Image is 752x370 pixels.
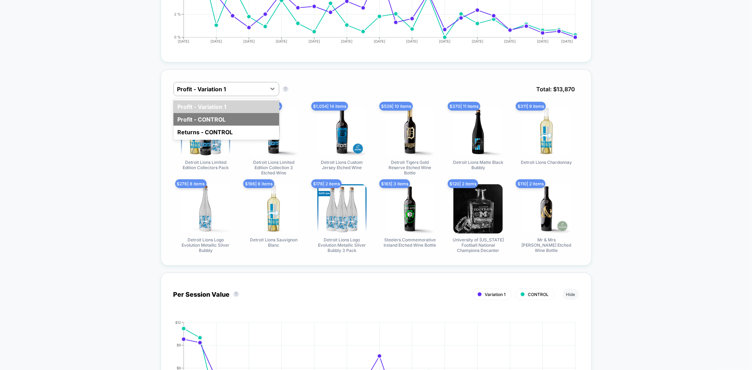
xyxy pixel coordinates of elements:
[520,237,573,253] span: Mr & Mrs [PERSON_NAME] Etched Wine Bottle
[385,107,435,156] img: Detroit Tigers Gold Reserve Etched Wine Bottle
[311,179,342,188] span: $ 178 | 2 items
[341,39,353,43] tspan: [DATE]
[374,39,385,43] tspan: [DATE]
[522,184,571,234] img: Mr & Mrs Custom Etched Wine Bottle
[173,126,279,138] div: Returns - CONTROL
[177,343,181,347] tspan: $9
[179,237,232,253] span: Detroit Lions Logo Evolution Metallic Silver Bubbly
[453,184,503,234] img: University of Michigan Football National Champions Decanter
[308,39,320,43] tspan: [DATE]
[453,107,503,156] img: Detroit Lions Matte Black Bubbly
[537,39,549,43] tspan: [DATE]
[317,107,367,156] img: Detroit Lions Custom Jersey Etched Wine
[174,12,181,17] tspan: 2 %
[561,39,573,43] tspan: [DATE]
[528,292,549,297] span: CONTROL
[247,237,300,248] span: Detroit Lions Sauvignon Blanc
[521,160,572,165] span: Detroit Lions Chardonnay
[243,179,274,188] span: $ 196 | 6 items
[452,160,505,170] span: Detroit Lions Matte Black Bubbly
[448,102,480,111] span: $ 370 | 11 items
[563,289,579,300] button: Hide
[385,184,435,234] img: Steelers Commemorative Ireland Etched Wine Bottle
[178,39,189,43] tspan: [DATE]
[173,113,279,126] div: Profit - CONTROL
[249,184,298,234] img: Detroit Lions Sauvignon Blanc
[379,102,413,111] span: $ 539 | 10 items
[522,107,571,156] img: Detroit Lions Chardonnay
[316,237,368,253] span: Detroit Lions Logo Evolution Metallic Silver Bubbly 3 Pack
[504,39,516,43] tspan: [DATE]
[533,82,579,96] span: Total: $ 13,870
[516,102,546,111] span: $ 311 | 9 items
[406,39,418,43] tspan: [DATE]
[243,39,255,43] tspan: [DATE]
[283,86,288,92] button: ?
[379,179,410,188] span: $ 165 | 3 items
[175,179,207,188] span: $ 276 | 8 items
[384,237,436,248] span: Steelers Commemorative Ireland Etched Wine Bottle
[247,160,300,175] span: Detroit Lions Limited Edition Collection 3 Etched Wine
[472,39,483,43] tspan: [DATE]
[181,184,230,234] img: Detroit Lions Logo Evolution Metallic Silver Bubbly
[233,291,239,297] button: ?
[452,237,505,253] span: University of [US_STATE] Football National Champions Decanter
[516,179,545,188] span: $ 110 | 2 items
[179,160,232,170] span: Detroit Lions Limited Edition Collectors Pack
[317,184,367,234] img: Detroit Lions Logo Evolution Metallic Silver Bubbly 3 Pack
[439,39,451,43] tspan: [DATE]
[311,102,348,111] span: $ 1,054 | 14 items
[210,39,222,43] tspan: [DATE]
[174,35,181,39] tspan: 0 %
[316,160,368,170] span: Detroit Lions Custom Jersey Etched Wine
[384,160,436,175] span: Detroit Tigers Gold Reserve Etched Wine Bottle
[175,321,181,325] tspan: $12
[448,179,478,188] span: $ 120 | 2 items
[276,39,287,43] tspan: [DATE]
[173,100,279,113] div: Profit - Variation 1
[485,292,506,297] span: Variation 1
